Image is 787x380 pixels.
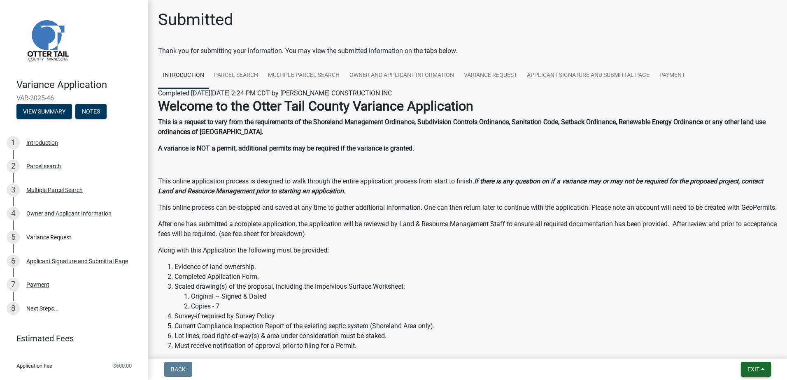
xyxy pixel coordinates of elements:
a: Owner and Applicant Information [345,63,459,89]
h1: Submitted [158,10,233,30]
a: Introduction [158,63,209,89]
a: Parcel search [209,63,263,89]
wm-modal-confirm: Notes [75,109,107,115]
div: 6 [7,255,20,268]
strong: Welcome to the Otter Tail County Variance Application [158,98,473,114]
p: Along with this Application the following must be provided: [158,246,777,255]
p: This online process can be stopped and saved at any time to gather additional information. One ca... [158,203,777,213]
p: This online application process is designed to walk through the entire application process from s... [158,176,777,196]
button: Back [164,362,192,377]
div: 4 [7,207,20,220]
a: Variance Request [459,63,522,89]
li: Original – Signed & Dated [191,292,777,301]
div: 1 [7,136,20,149]
span: Completed [DATE][DATE] 2:24 PM CDT by [PERSON_NAME] CONSTRUCTION INC [158,89,392,97]
div: Applicant Signature and Submittal Page [26,258,128,264]
li: Copies - 7 [191,301,777,311]
li: Must receive notification of approval prior to filing for a Permit. [175,341,777,351]
span: $600.00 [113,363,132,368]
li: Current Compliance Inspection Report of the existing septic system (Shoreland Area only). [175,321,777,331]
div: 5 [7,231,20,244]
button: Exit [741,362,771,377]
strong: This is a request to vary from the requirements of the Shoreland Management Ordinance, Subdivisio... [158,118,766,136]
button: Notes [75,104,107,119]
li: Survey-if required by Survey Policy [175,311,777,321]
li: Lot lines, road right-of-way(s) & area under consideration must be staked. [175,331,777,341]
div: Parcel search [26,163,61,169]
div: 8 [7,302,20,315]
div: 3 [7,183,20,197]
div: 2 [7,160,20,173]
li: Scaled drawing(s) of the proposal, including the Impervious Surface Worksheet: [175,282,777,311]
a: Payment [654,63,690,89]
div: Payment [26,282,49,287]
div: Introduction [26,140,58,146]
span: Back [171,366,186,373]
wm-modal-confirm: Summary [16,109,72,115]
a: Applicant Signature and Submittal Page [522,63,654,89]
a: Estimated Fees [7,330,135,347]
div: Owner and Applicant Information [26,211,112,216]
li: Completed Application Form. [175,272,777,282]
li: Evidence of land ownership. [175,262,777,272]
strong: A variance is NOT a permit, additional permits may be required if the variance is granted. [158,144,414,152]
div: Multiple Parcel Search [26,187,83,193]
button: View Summary [16,104,72,119]
div: Variance Request [26,234,71,240]
span: VAR-2025-46 [16,94,132,102]
h4: Variance Application [16,79,142,91]
div: Thank you for submitting your information. You may view the submitted information on the tabs below. [158,46,777,56]
div: 7 [7,278,20,291]
p: After one has submitted a complete application, the application will be reviewed by Land & Resour... [158,219,777,239]
img: Otter Tail County, Minnesota [16,9,78,70]
span: Exit [747,366,759,373]
a: Multiple Parcel Search [263,63,345,89]
span: Application Fee [16,363,52,368]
